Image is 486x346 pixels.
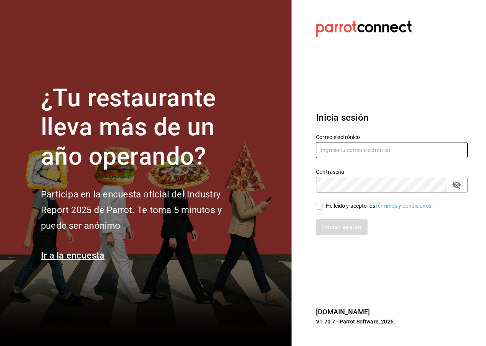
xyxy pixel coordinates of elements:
h2: Participa en la encuesta oficial del Industry Report 2025 de Parrot. Te toma 5 minutos y puede se... [41,187,247,233]
a: Ir a la encuesta [41,250,105,261]
button: passwordField [450,178,463,191]
label: Contraseña [316,169,468,174]
div: He leído y acepto los [326,202,433,210]
h3: Inicia sesión [316,111,468,124]
label: Correo electrónico [316,134,468,139]
a: [DOMAIN_NAME] [316,308,370,316]
a: Términos y condiciones. [375,203,433,209]
input: Ingresa tu correo electrónico [316,142,468,158]
h1: ¿Tu restaurante lleva más de un año operando? [41,84,247,171]
p: V1.70.7 - Parrot Software, 2025. [316,318,468,325]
